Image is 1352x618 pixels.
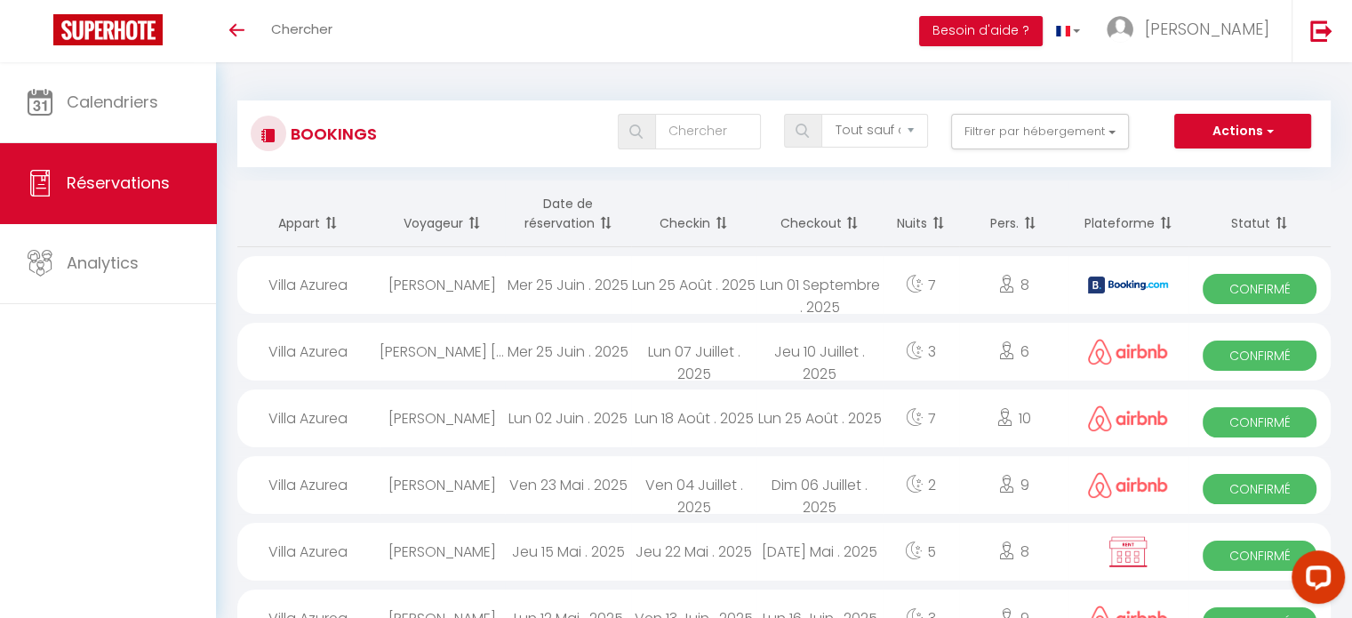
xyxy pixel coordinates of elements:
[1145,18,1269,40] span: [PERSON_NAME]
[1174,114,1311,149] button: Actions
[1107,16,1133,43] img: ...
[67,252,139,274] span: Analytics
[951,114,1129,149] button: Filtrer par hébergement
[1068,181,1188,247] th: Sort by channel
[959,181,1068,247] th: Sort by people
[380,181,505,247] th: Sort by guest
[286,114,377,154] h3: Bookings
[67,91,158,113] span: Calendriers
[1310,20,1332,42] img: logout
[67,172,170,194] span: Réservations
[53,14,163,45] img: Super Booking
[919,16,1043,46] button: Besoin d'aide ?
[756,181,882,247] th: Sort by checkout
[1277,543,1352,618] iframe: LiveChat chat widget
[271,20,332,38] span: Chercher
[883,181,959,247] th: Sort by nights
[655,114,761,149] input: Chercher
[1188,181,1331,247] th: Sort by status
[631,181,756,247] th: Sort by checkin
[505,181,630,247] th: Sort by booking date
[237,181,380,247] th: Sort by rentals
